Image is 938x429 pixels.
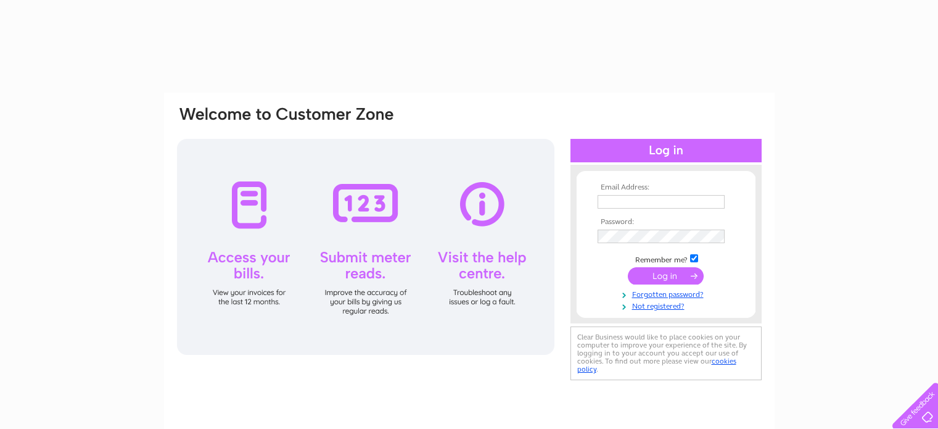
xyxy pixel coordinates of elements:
a: Forgotten password? [598,288,738,299]
th: Email Address: [594,183,738,192]
a: Not registered? [598,299,738,311]
div: Clear Business would like to place cookies on your computer to improve your experience of the sit... [570,327,762,380]
td: Remember me? [594,252,738,265]
a: cookies policy [577,357,736,373]
th: Password: [594,218,738,227]
input: Submit [628,267,704,285]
